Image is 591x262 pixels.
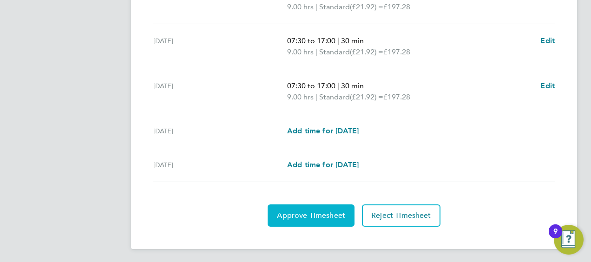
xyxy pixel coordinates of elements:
[319,92,350,103] span: Standard
[341,81,364,90] span: 30 min
[540,36,555,45] span: Edit
[315,47,317,56] span: |
[315,2,317,11] span: |
[287,160,359,169] span: Add time for [DATE]
[277,211,345,220] span: Approve Timesheet
[371,211,431,220] span: Reject Timesheet
[319,46,350,58] span: Standard
[287,2,314,11] span: 9.00 hrs
[287,126,359,135] span: Add time for [DATE]
[362,204,440,227] button: Reject Timesheet
[337,81,339,90] span: |
[153,80,287,103] div: [DATE]
[540,81,555,90] span: Edit
[153,159,287,170] div: [DATE]
[540,35,555,46] a: Edit
[153,125,287,137] div: [DATE]
[383,47,410,56] span: £197.28
[337,36,339,45] span: |
[287,47,314,56] span: 9.00 hrs
[341,36,364,45] span: 30 min
[287,92,314,101] span: 9.00 hrs
[554,225,584,255] button: Open Resource Center, 9 new notifications
[315,92,317,101] span: |
[319,1,350,13] span: Standard
[287,81,335,90] span: 07:30 to 17:00
[383,2,410,11] span: £197.28
[540,80,555,92] a: Edit
[350,92,383,101] span: (£21.92) =
[287,36,335,45] span: 07:30 to 17:00
[287,159,359,170] a: Add time for [DATE]
[350,47,383,56] span: (£21.92) =
[268,204,355,227] button: Approve Timesheet
[287,125,359,137] a: Add time for [DATE]
[350,2,383,11] span: (£21.92) =
[153,35,287,58] div: [DATE]
[383,92,410,101] span: £197.28
[553,231,558,243] div: 9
